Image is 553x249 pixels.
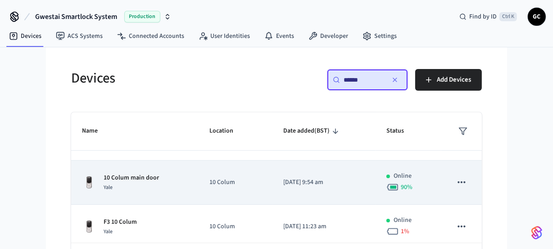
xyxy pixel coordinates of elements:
[283,222,365,231] p: [DATE] 11:23 am
[469,12,497,21] span: Find by ID
[301,28,355,44] a: Developer
[209,178,262,187] p: 10 Colum
[386,124,416,138] span: Status
[104,173,159,183] p: 10 Colum main door
[415,69,482,91] button: Add Devices
[82,175,96,190] img: Yale Assure Touchscreen Wifi Smart Lock, Satin Nickel, Front
[531,226,542,240] img: SeamLogoGradient.69752ec5.svg
[104,228,113,235] span: Yale
[499,12,517,21] span: Ctrl K
[394,171,412,181] p: Online
[257,28,301,44] a: Events
[35,11,117,22] span: Gwestai Smartlock System
[110,28,191,44] a: Connected Accounts
[355,28,404,44] a: Settings
[283,178,365,187] p: [DATE] 9:54 am
[82,124,109,138] span: Name
[401,183,412,192] span: 90 %
[283,124,341,138] span: Date added(BST)
[191,28,257,44] a: User Identities
[82,220,96,234] img: Yale Assure Touchscreen Wifi Smart Lock, Satin Nickel, Front
[104,217,137,227] p: F3 10 Colum
[394,216,412,225] p: Online
[401,227,409,236] span: 1 %
[71,69,271,88] h5: Devices
[2,28,49,44] a: Devices
[437,74,471,86] span: Add Devices
[452,9,524,25] div: Find by IDCtrl K
[104,184,113,191] span: Yale
[529,9,545,25] span: GC
[49,28,110,44] a: ACS Systems
[209,124,245,138] span: Location
[209,222,262,231] p: 10 Colum
[124,11,160,23] span: Production
[528,8,546,26] button: GC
